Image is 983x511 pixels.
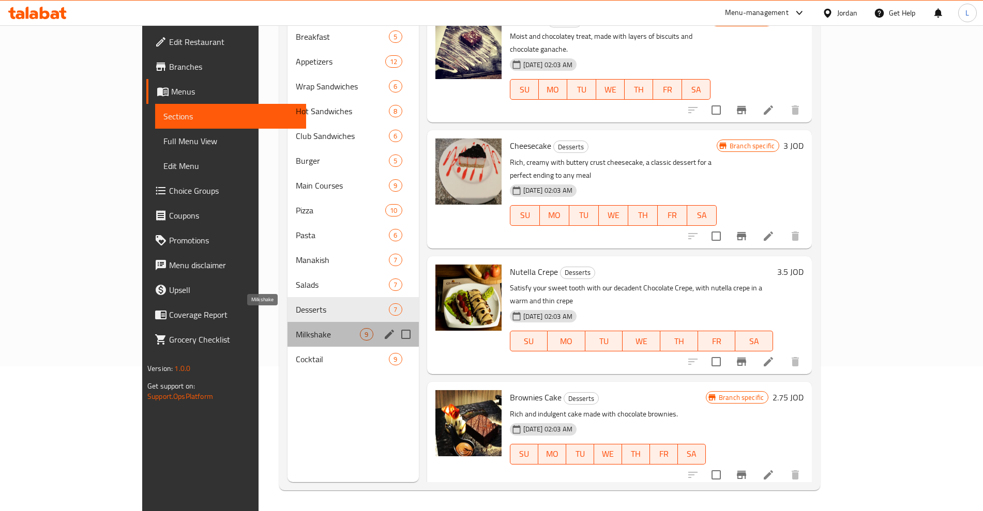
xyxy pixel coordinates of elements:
button: MO [540,205,569,226]
span: Branch specific [715,393,768,402]
span: TH [629,82,649,97]
button: TH [622,444,650,464]
div: items [389,254,402,266]
span: Menus [171,85,298,98]
div: Menu-management [725,7,789,19]
a: Edit Menu [155,153,306,178]
span: Choice Groups [169,184,298,197]
span: SU [515,208,536,223]
span: MO [542,446,562,461]
img: Cheesecake [435,138,502,205]
div: Cocktail9 [288,347,419,371]
span: 12 [386,57,401,67]
button: WE [596,79,625,100]
a: Grocery Checklist [146,327,306,352]
span: SU [515,446,534,461]
div: items [389,179,402,192]
span: SA [686,82,706,97]
p: Rich and indulgent cake made with chocolate brownies. [510,408,706,421]
span: Upsell [169,284,298,296]
span: SA [739,334,769,349]
span: Cheesecake [510,138,551,153]
span: WE [600,82,621,97]
span: Coupons [169,209,298,222]
button: SU [510,79,539,100]
span: TH [632,208,654,223]
span: Select to update [705,99,727,121]
span: 9 [389,354,401,364]
div: items [389,154,402,167]
span: Cocktail [296,353,389,365]
span: Grocery Checklist [169,333,298,346]
div: Salads [296,278,389,291]
span: Desserts [564,393,598,405]
div: Club Sandwiches6 [288,123,419,148]
a: Edit menu item [762,104,775,116]
span: 6 [389,82,401,91]
span: TU [573,208,595,223]
button: SA [735,331,773,351]
button: delete [783,98,808,122]
span: 9 [389,181,401,191]
span: SU [515,334,544,349]
div: items [389,130,402,142]
span: Milkshake [296,328,360,340]
span: [DATE] 02:03 AM [519,185,577,195]
button: Branch-specific-item [729,462,754,487]
span: 7 [389,255,401,265]
div: Salads7 [288,272,419,297]
div: Pasta [296,229,389,241]
div: Pizza10 [288,198,419,223]
div: Wrap Sandwiches [296,80,389,92]
span: TU [589,334,619,349]
div: items [389,353,402,365]
span: 8 [389,106,401,116]
span: Get support on: [147,379,195,393]
span: Manakish [296,254,389,266]
button: WE [599,205,628,226]
h6: 3 JOD [783,138,804,153]
div: Pasta6 [288,223,419,247]
span: SA [691,208,713,223]
button: TH [625,79,653,100]
button: FR [650,444,678,464]
a: Menu disclaimer [146,253,306,277]
span: FR [702,334,732,349]
span: Hot Sandwiches [296,105,389,117]
span: Select to update [705,225,727,247]
button: SA [678,444,706,464]
img: Nutella Crepe [435,265,502,331]
span: FR [662,208,683,223]
span: Branch specific [725,141,779,151]
span: WE [598,446,618,461]
span: Brownies Cake [510,390,562,405]
button: SA [682,79,710,100]
button: SU [510,331,548,351]
span: TH [664,334,694,349]
span: Club Sandwiches [296,130,389,142]
span: MO [543,82,563,97]
div: Desserts7 [288,297,419,322]
div: Wrap Sandwiches6 [288,74,419,99]
span: Desserts [296,303,389,316]
button: FR [653,79,682,100]
button: TU [567,79,596,100]
button: MO [538,444,566,464]
a: Edit menu item [762,230,775,242]
div: items [389,229,402,241]
span: L [965,7,969,19]
button: WE [594,444,622,464]
span: Main Courses [296,179,389,192]
span: WE [603,208,624,223]
span: Full Menu View [163,135,298,147]
span: 1.0.0 [174,362,190,375]
span: Breakfast [296,30,389,43]
span: Nutella Crepe [510,264,558,280]
a: Sections [155,104,306,129]
button: delete [783,224,808,249]
button: SU [510,205,540,226]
